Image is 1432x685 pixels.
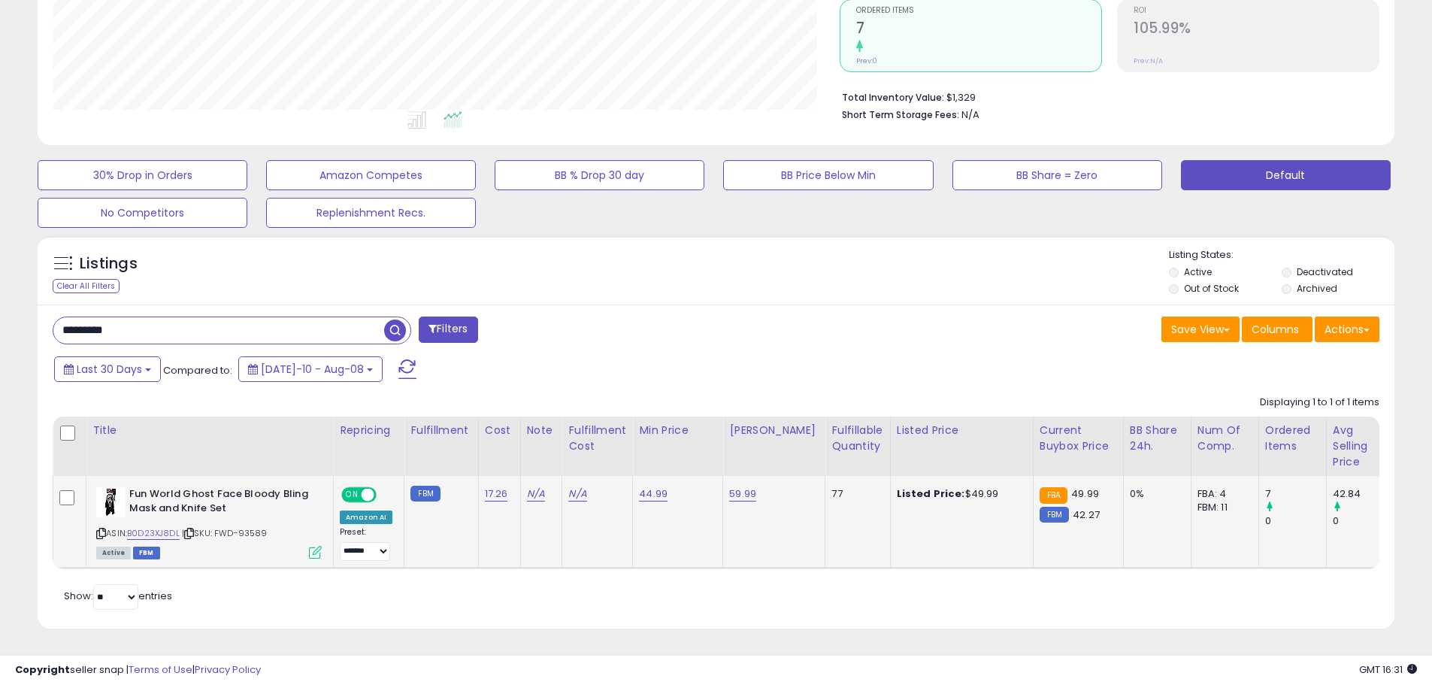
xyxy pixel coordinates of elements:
[1134,7,1379,15] span: ROI
[96,487,322,557] div: ASIN:
[77,362,142,377] span: Last 30 Days
[1040,487,1067,504] small: FBA
[1184,265,1212,278] label: Active
[1197,423,1252,454] div: Num of Comp.
[182,527,268,539] span: | SKU: FWD-93589
[1265,487,1326,501] div: 7
[961,108,979,122] span: N/A
[419,317,477,343] button: Filters
[1197,501,1247,514] div: FBM: 11
[53,279,120,293] div: Clear All Filters
[485,486,508,502] a: 17.26
[54,356,161,382] button: Last 30 Days
[639,423,716,438] div: Min Price
[856,7,1101,15] span: Ordered Items
[1333,487,1394,501] div: 42.84
[38,198,247,228] button: No Competitors
[1040,423,1117,454] div: Current Buybox Price
[1242,317,1312,342] button: Columns
[723,160,933,190] button: BB Price Below Min
[15,663,261,677] div: seller snap | |
[92,423,327,438] div: Title
[133,547,160,559] span: FBM
[340,423,398,438] div: Repricing
[568,486,586,502] a: N/A
[729,423,819,438] div: [PERSON_NAME]
[343,489,362,502] span: ON
[1359,662,1417,677] span: 2025-09-8 16:31 GMT
[1134,20,1379,40] h2: 105.99%
[1315,317,1379,342] button: Actions
[842,91,944,104] b: Total Inventory Value:
[1333,423,1388,470] div: Avg Selling Price
[15,662,70,677] strong: Copyright
[952,160,1162,190] button: BB Share = Zero
[238,356,383,382] button: [DATE]-10 - Aug-08
[1265,423,1320,454] div: Ordered Items
[831,487,878,501] div: 77
[340,511,392,524] div: Amazon AI
[38,160,247,190] button: 30% Drop in Orders
[842,108,959,121] b: Short Term Storage Fees:
[261,362,364,377] span: [DATE]-10 - Aug-08
[266,160,476,190] button: Amazon Competes
[1260,396,1379,410] div: Displaying 1 to 1 of 1 items
[1297,265,1353,278] label: Deactivated
[1134,56,1163,65] small: Prev: N/A
[1130,487,1179,501] div: 0%
[1265,514,1326,528] div: 0
[374,489,398,502] span: OFF
[1181,160,1391,190] button: Default
[897,486,965,501] b: Listed Price:
[266,198,476,228] button: Replenishment Recs.
[1184,282,1239,295] label: Out of Stock
[64,589,172,603] span: Show: entries
[410,486,440,502] small: FBM
[96,547,131,559] span: All listings currently available for purchase on Amazon
[1130,423,1185,454] div: BB Share 24h.
[80,253,138,274] h5: Listings
[1073,508,1100,522] span: 42.27
[495,160,704,190] button: BB % Drop 30 day
[1071,486,1099,501] span: 49.99
[129,662,192,677] a: Terms of Use
[527,486,545,502] a: N/A
[1252,322,1299,337] span: Columns
[163,363,232,377] span: Compared to:
[1297,282,1337,295] label: Archived
[897,423,1027,438] div: Listed Price
[856,56,877,65] small: Prev: 0
[1333,514,1394,528] div: 0
[831,423,883,454] div: Fulfillable Quantity
[1161,317,1240,342] button: Save View
[568,423,626,454] div: Fulfillment Cost
[195,662,261,677] a: Privacy Policy
[527,423,556,438] div: Note
[96,487,126,517] img: 41xREI7CweL._SL40_.jpg
[897,487,1022,501] div: $49.99
[1169,248,1394,262] p: Listing States:
[1040,507,1069,523] small: FBM
[129,487,312,519] b: Fun World Ghost Face Bloody Bling Mask and Knife Set
[639,486,668,502] a: 44.99
[842,87,1368,105] li: $1,329
[127,527,180,540] a: B0D23XJ8DL
[729,486,756,502] a: 59.99
[340,527,392,561] div: Preset:
[485,423,514,438] div: Cost
[1197,487,1247,501] div: FBA: 4
[856,20,1101,40] h2: 7
[410,423,471,438] div: Fulfillment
